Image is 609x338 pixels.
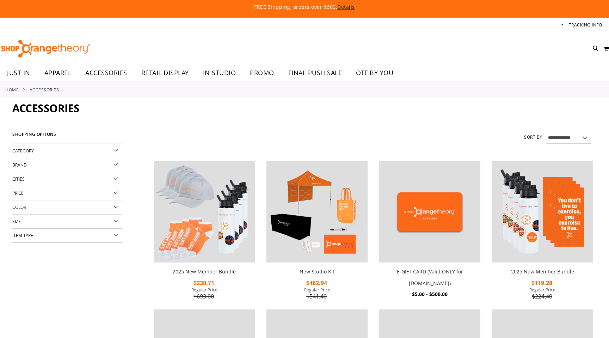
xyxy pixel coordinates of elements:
span: Regular Price [492,287,593,292]
strong: ACCESSORIES [30,86,59,93]
span: OTF BY YOU [356,65,393,81]
div: product [150,158,258,319]
span: $693.00 [193,292,215,300]
span: IN STUDIO [203,65,236,81]
div: Category [12,144,122,158]
span: APPAREL [44,65,72,81]
a: OTF BY YOU [349,65,400,81]
a: Home [5,86,19,93]
span: $119.28 [531,279,553,287]
a: 2025 New Member Bundle [173,268,236,275]
a: 2025 New Member Bundle [511,268,574,275]
span: $5.00 - $500.00 [412,291,448,297]
div: product [263,158,371,319]
span: FINAL PUSH SALE [288,65,342,81]
label: Sort By [524,134,542,140]
a: New Studio Kit [266,161,368,264]
a: IN STUDIO [196,65,243,81]
span: Color [12,204,26,210]
a: RETAIL DISPLAY [134,65,196,81]
a: E-GIFT CARD (Valid ONLY for ShopOrangetheory.com) [379,161,480,264]
span: $224.40 [532,292,553,300]
p: FREE Shipping, orders over $600. [93,4,516,11]
span: Brand [12,162,27,168]
span: JUST IN [7,65,30,81]
a: E-GIFT CARD (Valid ONLY for [DOMAIN_NAME]) [397,268,463,286]
button: Account menu [560,22,564,29]
a: APPAREL [37,65,79,81]
a: PROMO [243,65,281,81]
div: Cities [12,172,122,186]
span: ACCESSORIES [85,65,127,81]
div: product [376,158,484,316]
img: 2025 New Member Bundle [154,161,255,262]
a: 2025 New Member Bundle [492,161,593,264]
a: ACCESSORIES [78,65,134,81]
div: Size [12,215,122,229]
div: Color [12,200,122,215]
span: Cities [12,176,25,182]
span: $541.40 [306,292,328,300]
div: Price [12,186,122,200]
a: New Studio Kit [300,268,334,275]
span: Item Type [12,233,33,238]
a: FINAL PUSH SALE [281,65,349,81]
a: Details [337,4,355,10]
span: Price [12,190,24,196]
span: Regular Price [266,287,368,292]
span: $230.71 [193,279,215,287]
img: 2025 New Member Bundle [492,161,593,262]
span: $462.94 [306,279,328,287]
div: Item Type [12,229,122,243]
span: RETAIL DISPLAY [141,65,189,81]
img: New Studio Kit [266,161,368,262]
div: product [488,158,597,319]
span: Size [12,218,21,224]
a: 2025 New Member Bundle [154,161,255,264]
span: Regular Price [154,287,255,292]
a: Tracking Info [569,22,602,28]
div: Brand [12,158,122,172]
span: PROMO [250,65,274,81]
span: ACCESSORIES [12,101,80,115]
img: E-GIFT CARD (Valid ONLY for ShopOrangetheory.com) [379,161,480,262]
strong: Shopping Options [12,129,122,144]
span: Category [12,148,34,153]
